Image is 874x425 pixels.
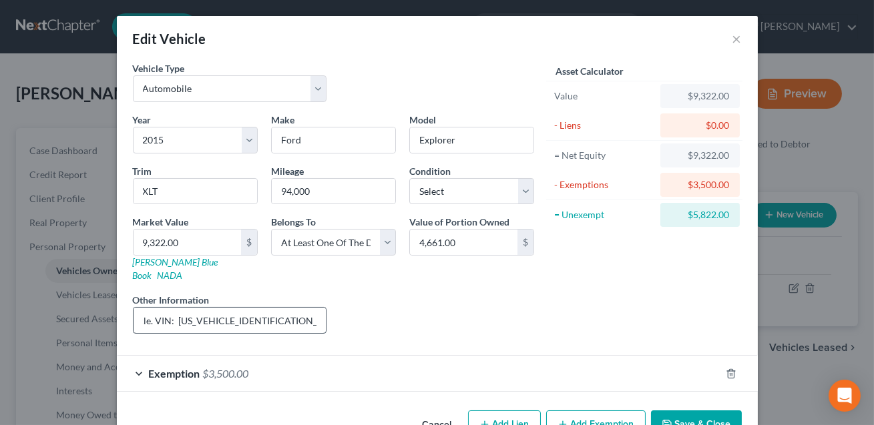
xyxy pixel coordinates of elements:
[671,208,729,222] div: $5,822.00
[134,308,326,333] input: (optional)
[554,178,655,191] div: - Exemptions
[671,119,729,132] div: $0.00
[409,113,436,127] label: Model
[133,29,206,48] div: Edit Vehicle
[133,293,210,307] label: Other Information
[133,164,152,178] label: Trim
[671,178,729,191] div: $3,500.00
[133,61,185,75] label: Vehicle Type
[272,127,395,153] input: ex. Nissan
[133,113,152,127] label: Year
[410,230,517,255] input: 0.00
[829,380,861,412] div: Open Intercom Messenger
[271,164,304,178] label: Mileage
[554,119,655,132] div: - Liens
[271,216,316,228] span: Belongs To
[671,89,729,103] div: $9,322.00
[134,230,241,255] input: 0.00
[158,270,183,281] a: NADA
[271,114,294,125] span: Make
[133,256,218,281] a: [PERSON_NAME] Blue Book
[556,64,624,78] label: Asset Calculator
[517,230,533,255] div: $
[554,208,655,222] div: = Unexempt
[241,230,257,255] div: $
[149,367,200,380] span: Exemption
[134,179,257,204] input: ex. LS, LT, etc
[732,31,742,47] button: ×
[671,149,729,162] div: $9,322.00
[272,179,395,204] input: --
[554,89,655,103] div: Value
[133,215,189,229] label: Market Value
[203,367,249,380] span: $3,500.00
[409,215,509,229] label: Value of Portion Owned
[554,149,655,162] div: = Net Equity
[410,127,533,153] input: ex. Altima
[409,164,451,178] label: Condition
